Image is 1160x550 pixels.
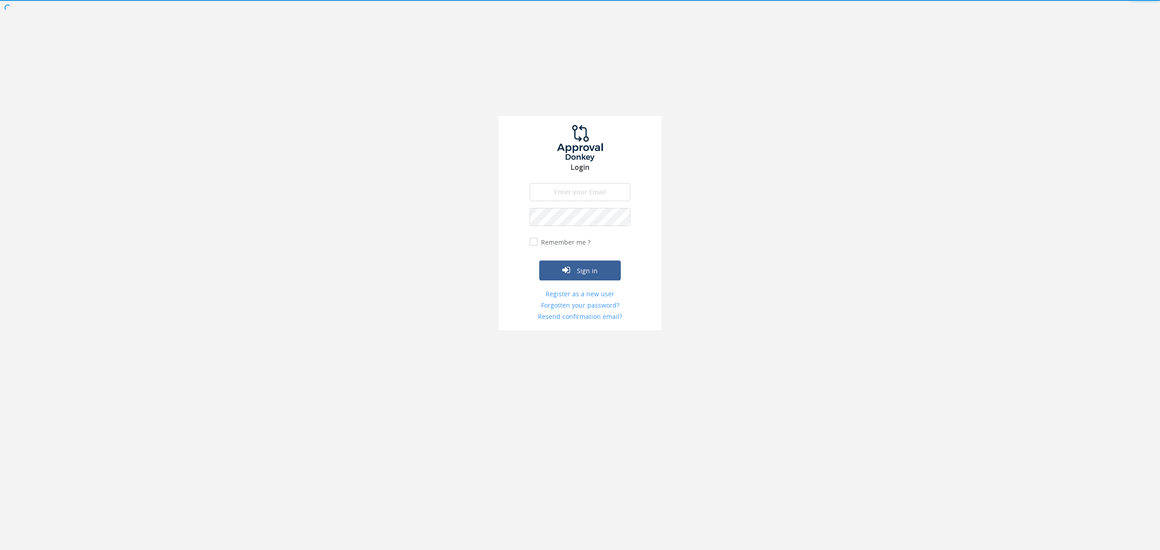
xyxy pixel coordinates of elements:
[546,125,614,161] img: logo.png
[498,164,662,172] h3: Login
[539,238,590,247] label: Remember me ?
[530,312,630,321] a: Resend confirmation email?
[530,301,630,310] a: Forgotten your password?
[530,183,630,201] input: Enter your Email
[530,289,630,299] a: Register as a new user
[539,261,621,280] button: Sign in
